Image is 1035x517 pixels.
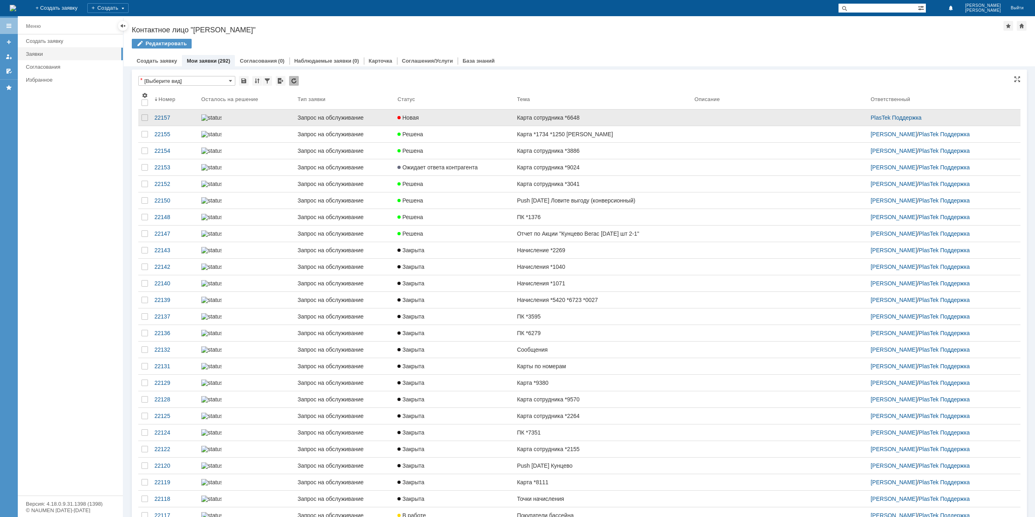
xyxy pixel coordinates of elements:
[201,230,222,237] img: statusbar-100 (1).png
[517,380,688,386] div: Карта *9380
[397,131,423,137] span: Решена
[514,458,691,474] a: Push [DATE] Кунцево
[294,325,394,341] a: Запрос на обслуживание
[201,181,222,187] img: statusbar-100 (1).png
[517,297,688,303] div: Начисления *5420 *6723 *0027
[517,247,688,253] div: Начисление *2269
[919,280,970,287] a: PlasTek Поддержка
[514,408,691,424] a: Карта сотрудника *2264
[919,214,970,220] a: PlasTek Поддержка
[397,413,424,419] span: Закрыта
[369,58,392,64] a: Карточка
[517,230,688,237] div: Отчет по Акции "Кунцево Вегас [DATE] шт 2-1"
[239,76,249,86] div: Сохранить вид
[294,342,394,358] a: Запрос на обслуживание
[919,330,970,336] a: PlasTek Поддержка
[187,58,217,64] a: Мои заявки
[151,408,198,424] a: 22125
[294,441,394,457] a: Запрос на обслуживание
[397,96,415,102] div: Статус
[276,76,285,86] div: Экспорт списка
[154,396,195,403] div: 22128
[10,5,16,11] img: logo
[394,159,513,175] a: Ожидает ответа контрагента
[26,64,118,70] div: Согласования
[514,110,691,126] a: Карта сотрудника *6648
[870,96,910,102] div: Ответственный
[397,380,424,386] span: Закрыта
[514,292,691,308] a: Начисления *5420 *6723 *0027
[298,247,391,253] div: Запрос на обслуживание
[517,181,688,187] div: Карта сотрудника *3041
[397,313,424,320] span: Закрыта
[394,126,513,142] a: Решена
[517,214,688,220] div: ПК *1376
[294,143,394,159] a: Запрос на обслуживание
[151,358,198,374] a: 22131
[514,325,691,341] a: ПК *6279
[298,214,391,220] div: Запрос на обслуживание
[154,429,195,436] div: 22124
[298,380,391,386] div: Запрос на обслуживание
[514,89,691,110] th: Тема
[294,358,394,374] a: Запрос на обслуживание
[198,159,294,175] a: statusbar-100 (1).png
[198,143,294,159] a: statusbar-100 (1).png
[514,441,691,457] a: Карта сотрудника *2155
[154,148,195,154] div: 22154
[517,280,688,287] div: Начисления *1071
[298,330,391,336] div: Запрос на обслуживание
[514,275,691,291] a: Начисления *1071
[919,380,970,386] a: PlasTek Поддержка
[151,110,198,126] a: 22157
[198,358,294,374] a: statusbar-100 (1).png
[394,358,513,374] a: Закрыта
[198,275,294,291] a: statusbar-100 (1).png
[394,342,513,358] a: Закрыта
[397,148,423,154] span: Решена
[298,396,391,403] div: Запрос на обслуживание
[517,264,688,270] div: Начисления *1040
[26,51,118,57] div: Заявки
[294,292,394,308] a: Запрос на обслуживание
[198,408,294,424] a: statusbar-100 (1).png
[298,297,391,303] div: Запрос на обслуживание
[919,181,970,187] a: PlasTek Поддержка
[1003,21,1013,31] div: Добавить в избранное
[294,424,394,441] a: Запрос на обслуживание
[298,114,391,121] div: Запрос на обслуживание
[154,114,195,121] div: 22157
[294,110,394,126] a: Запрос на обслуживание
[517,413,688,419] div: Карта сотрудника *2264
[289,76,299,86] div: Обновлять список
[517,446,688,452] div: Карта сотрудника *2155
[154,380,195,386] div: 22129
[198,226,294,242] a: statusbar-100 (1).png
[198,342,294,358] a: statusbar-100 (1).png
[517,148,688,154] div: Карта сотрудника *3886
[397,230,423,237] span: Решена
[514,176,691,192] a: Карта сотрудника *3041
[298,280,391,287] div: Запрос на обслуживание
[294,176,394,192] a: Запрос на обслуживание
[919,346,970,353] a: PlasTek Поддержка
[517,114,688,121] div: Карта сотрудника *6648
[298,462,391,469] div: Запрос на обслуживание
[298,346,391,353] div: Запрос на обслуживание
[514,342,691,358] a: Сообщения
[397,346,424,353] span: Закрыта
[514,259,691,275] a: Начисления *1040
[870,131,917,137] a: [PERSON_NAME]
[151,458,198,474] a: 22120
[151,242,198,258] a: 22143
[2,50,15,63] a: Мои заявки
[517,131,688,137] div: Карта *1734 *1250 [PERSON_NAME]
[198,89,294,110] th: Осталось на решение
[23,61,121,73] a: Согласования
[23,48,121,60] a: Заявки
[294,192,394,209] a: Запрос на обслуживание
[394,226,513,242] a: Решена
[294,58,351,64] a: Наблюдаемые заявки
[198,391,294,407] a: statusbar-100 (1).png
[201,462,222,469] img: statusbar-100 (1).png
